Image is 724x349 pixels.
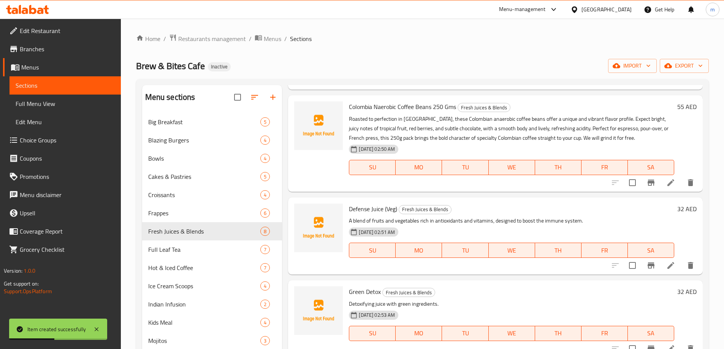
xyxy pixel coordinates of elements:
span: FR [585,162,625,173]
div: Fresh Juices & Blends [382,288,435,297]
button: WE [489,160,535,175]
button: WE [489,243,535,258]
div: Bowls [148,154,261,163]
span: SU [352,162,393,173]
span: FR [585,245,625,256]
div: Item created successfully [27,325,86,333]
span: Croissants [148,190,261,199]
span: Sort sections [246,88,264,106]
div: Fresh Juices & Blends [399,205,452,214]
button: SU [349,326,396,341]
a: Full Menu View [10,95,121,113]
span: Sections [290,34,312,43]
span: Mojitos [148,336,261,345]
li: / [163,34,166,43]
a: Grocery Checklist [3,240,121,259]
span: Version: [4,266,22,276]
img: Green Detox [294,286,343,335]
span: Menus [264,34,281,43]
span: [DATE] 02:50 AM [356,145,398,153]
div: Frappes [148,208,261,218]
span: SU [352,328,393,339]
span: Fresh Juices & Blends [458,103,510,112]
button: delete [681,174,700,192]
div: items [260,154,270,163]
span: 4 [261,191,269,199]
div: Fresh Juices & Blends8 [142,222,282,240]
button: SA [628,326,674,341]
div: items [260,208,270,218]
span: Grocery Checklist [20,245,115,254]
span: m [710,5,715,14]
button: WE [489,326,535,341]
span: Defense Juice (Veg) [349,203,397,215]
span: Brew & Bites Cafe [136,57,205,74]
h6: 32 AED [677,286,697,297]
a: Edit Restaurant [3,22,121,40]
span: TU [445,162,485,173]
button: TH [535,326,581,341]
div: items [260,172,270,181]
span: 5 [261,118,269,126]
span: WE [492,328,532,339]
span: TH [538,328,578,339]
span: import [614,61,651,71]
a: Edit Menu [10,113,121,131]
span: Big Breakfast [148,117,261,126]
span: 1.0.0 [24,266,35,276]
span: Branches [20,44,115,54]
div: Kids Meal4 [142,313,282,332]
button: SA [628,160,674,175]
span: Select to update [624,257,640,273]
div: Blazing Burgers4 [142,131,282,149]
div: Full Leaf Tea7 [142,240,282,259]
a: Menus [3,58,121,76]
span: Cakes & Pastries [148,172,261,181]
span: Get support on: [4,279,39,289]
span: Ice Cream Scoops [148,281,261,291]
button: delete [681,256,700,275]
div: items [260,190,270,199]
span: FR [585,328,625,339]
div: Fresh Juices & Blends [148,227,261,236]
div: items [260,263,270,272]
span: 6 [261,210,269,217]
a: Sections [10,76,121,95]
button: TH [535,160,581,175]
span: Upsell [20,208,115,218]
span: 4 [261,283,269,290]
span: TH [538,162,578,173]
button: SU [349,243,396,258]
button: Branch-specific-item [642,256,660,275]
span: Select all sections [230,89,246,105]
button: Branch-specific-item [642,174,660,192]
span: MO [399,162,439,173]
div: Indian Infusion2 [142,295,282,313]
span: Choice Groups [20,136,115,145]
span: Coupons [20,154,115,163]
span: Kids Meal [148,318,261,327]
span: Indian Infusion [148,300,261,309]
span: MO [399,245,439,256]
span: Menus [21,63,115,72]
span: 8 [261,228,269,235]
button: Add section [264,88,282,106]
div: items [260,318,270,327]
button: FR [581,326,628,341]
div: Croissants4 [142,186,282,204]
span: Fresh Juices & Blends [399,205,451,214]
button: FR [581,243,628,258]
button: FR [581,160,628,175]
div: items [260,136,270,145]
span: SU [352,245,393,256]
span: Blazing Burgers [148,136,261,145]
button: MO [396,326,442,341]
span: Inactive [208,63,231,70]
div: Cakes & Pastries5 [142,167,282,186]
span: Full Leaf Tea [148,245,261,254]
